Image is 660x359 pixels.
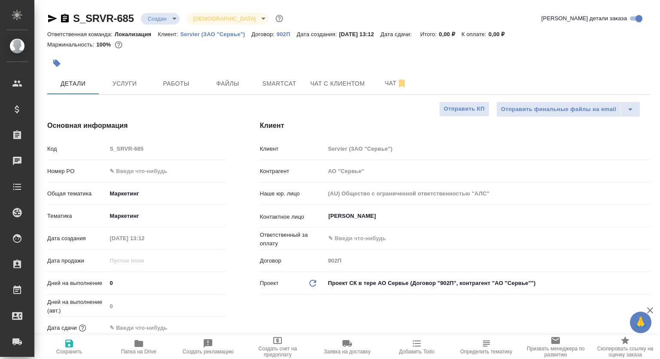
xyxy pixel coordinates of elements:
[260,213,325,221] p: Контактное лицо
[47,121,226,131] h4: Основная информация
[324,349,370,355] span: Заявка на доставку
[596,346,655,358] span: Скопировать ссылку на оценку заказа
[460,349,512,355] span: Определить тематику
[47,13,58,24] button: Скопировать ссылку для ЯМессенджера
[183,349,234,355] span: Создать рекламацию
[461,31,489,37] p: К оплате:
[107,254,182,267] input: Пустое поле
[325,165,651,177] input: Пустое поле
[646,238,648,239] button: Open
[296,31,339,37] p: Дата создания:
[325,276,651,291] div: Проект СК в тере АО Сервье (Договор "902П", контрагент "АО "Сервье"")
[174,335,243,359] button: Создать рекламацию
[399,349,434,355] span: Добавить Todo
[47,324,77,332] p: Дата сдачи
[521,335,590,359] button: Призвать менеджера по развитию
[260,145,325,153] p: Клиент
[107,209,225,223] div: Маркетинг
[312,335,382,359] button: Заявка на доставку
[47,298,107,315] p: Дней на выполнение (авт.)
[60,13,70,24] button: Скопировать ссылку
[107,322,182,334] input: ✎ Введи что-нибудь
[439,102,489,117] button: Отправить КП
[180,31,252,37] p: Servier (ЗАО "Сервье")
[47,189,107,198] p: Общая тематика
[186,13,269,25] div: Создан
[501,105,616,115] span: Отправить финальные файлы на email
[260,189,325,198] p: Наше юр. лицо
[107,142,225,155] input: Пустое поле
[107,186,225,201] div: Маркетинг
[47,41,96,48] p: Маржинальность:
[107,277,225,289] input: ✎ Введи что-нибудь
[47,279,107,288] p: Дней на выполнение
[47,54,66,73] button: Добавить тэг
[382,335,452,359] button: Добавить Todo
[439,31,461,37] p: 0,00 ₽
[277,30,297,37] a: 902П
[489,31,511,37] p: 0,00 ₽
[259,78,300,89] span: Smartcat
[191,15,258,22] button: [DEMOGRAPHIC_DATA]
[325,187,651,200] input: Пустое поле
[47,167,107,176] p: Номер PO
[158,31,180,37] p: Клиент:
[274,13,285,24] button: Доп статусы указывают на важность/срочность заказа
[34,335,104,359] button: Сохранить
[375,78,416,89] span: Чат
[541,14,627,23] span: [PERSON_NAME] детали заказа
[156,78,197,89] span: Работы
[141,13,180,25] div: Создан
[325,142,651,155] input: Пустое поле
[77,322,88,334] button: Если добавить услуги и заполнить их объемом, то дата рассчитается автоматически
[107,232,182,244] input: Пустое поле
[496,102,621,117] button: Отправить финальные файлы на email
[260,167,325,176] p: Контрагент
[277,31,297,37] p: 902П
[325,254,651,267] input: Пустое поле
[47,234,107,243] p: Дата создания
[121,349,156,355] span: Папка на Drive
[47,31,115,37] p: Ответственная команда:
[96,41,113,48] p: 100%
[104,335,174,359] button: Папка на Drive
[260,231,325,248] p: Ответственный за оплату
[115,31,158,37] p: Локализация
[590,335,660,359] button: Скопировать ссылку на оценку заказа
[646,215,648,217] button: Open
[107,300,225,313] input: Пустое поле
[397,78,407,89] svg: Отписаться
[243,335,312,359] button: Создать счет на предоплату
[47,212,107,220] p: Тематика
[260,279,279,288] p: Проект
[113,39,124,50] button: 0
[260,121,651,131] h4: Клиент
[496,102,640,117] div: split button
[56,349,82,355] span: Сохранить
[260,257,325,265] p: Договор
[248,346,307,358] span: Создать счет на предоплату
[145,15,169,22] button: Создан
[52,78,94,89] span: Детали
[104,78,145,89] span: Услуги
[381,31,414,37] p: Дата сдачи:
[73,12,134,24] a: S_SRVR-685
[420,31,439,37] p: Итого:
[47,257,107,265] p: Дата продажи
[180,30,252,37] a: Servier (ЗАО "Сервье")
[47,145,107,153] p: Код
[633,313,648,331] span: 🙏
[630,312,651,333] button: 🙏
[207,78,248,89] span: Файлы
[444,104,485,114] span: Отправить КП
[526,346,585,358] span: Призвать менеджера по развитию
[107,165,225,177] input: ✎ Введи что-нибудь
[327,233,619,244] input: ✎ Введи что-нибудь
[452,335,521,359] button: Определить тематику
[251,31,277,37] p: Договор:
[339,31,381,37] p: [DATE] 13:12
[310,78,365,89] span: Чат с клиентом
